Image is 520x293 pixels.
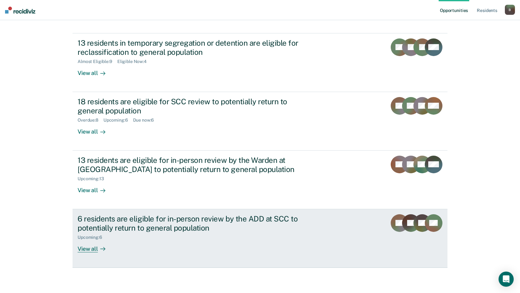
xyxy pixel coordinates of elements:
[78,235,107,240] div: Upcoming : 6
[73,151,447,209] a: 13 residents are eligible for in-person review by the Warden at [GEOGRAPHIC_DATA] to potentially ...
[78,176,109,181] div: Upcoming : 13
[117,59,152,64] div: Eligible Now : 4
[133,118,159,123] div: Due now : 6
[73,92,447,151] a: 18 residents are eligible for SCC review to potentially return to general populationOverdue:8Upco...
[78,64,113,77] div: View all
[78,59,117,64] div: Almost Eligible : 9
[78,181,113,194] div: View all
[78,214,299,233] div: 6 residents are eligible for in-person review by the ADD at SCC to potentially return to general ...
[78,38,299,57] div: 13 residents in temporary segregation or detention are eligible for reclassification to general p...
[505,5,515,15] button: B
[73,209,447,268] a: 6 residents are eligible for in-person review by the ADD at SCC to potentially return to general ...
[5,7,35,14] img: Recidiviz
[78,97,299,115] div: 18 residents are eligible for SCC review to potentially return to general population
[78,123,113,135] div: View all
[78,240,113,252] div: View all
[499,272,514,287] div: Open Intercom Messenger
[73,33,447,92] a: 13 residents in temporary segregation or detention are eligible for reclassification to general p...
[103,118,133,123] div: Upcoming : 6
[78,118,103,123] div: Overdue : 8
[78,156,299,174] div: 13 residents are eligible for in-person review by the Warden at [GEOGRAPHIC_DATA] to potentially ...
